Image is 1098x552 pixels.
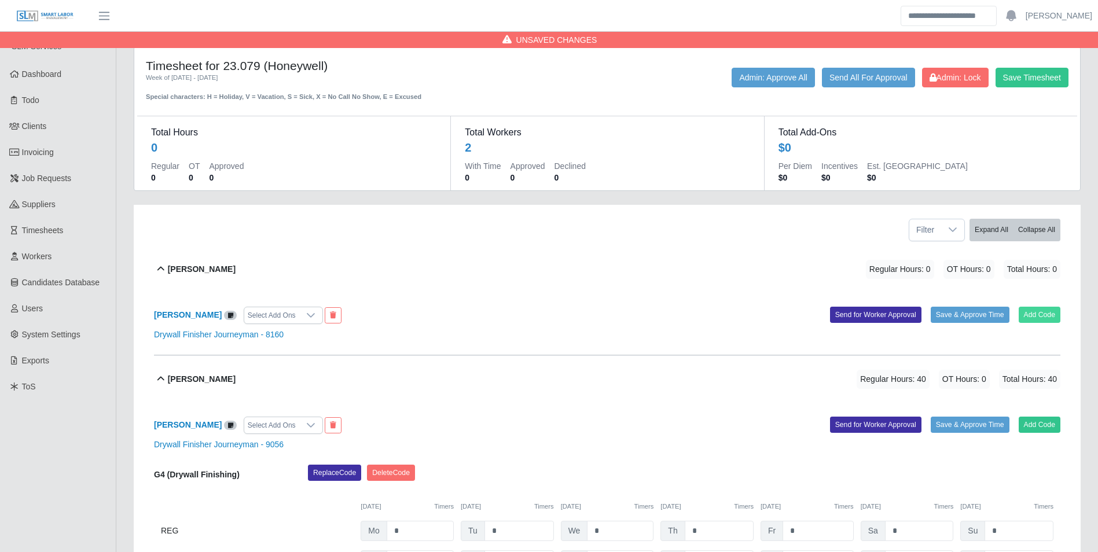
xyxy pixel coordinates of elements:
[778,160,812,172] dt: Per Diem
[465,139,471,156] div: 2
[909,219,941,241] span: Filter
[734,502,754,511] button: Timers
[151,139,157,156] div: 0
[861,502,954,511] div: [DATE]
[308,465,361,481] button: ReplaceCode
[461,502,554,511] div: [DATE]
[511,172,545,183] dd: 0
[465,172,501,183] dd: 0
[189,160,200,172] dt: OT
[161,521,354,541] div: REG
[554,160,586,172] dt: Declined
[660,521,685,541] span: Th
[22,278,100,287] span: Candidates Database
[554,172,586,183] dd: 0
[154,356,1060,403] button: [PERSON_NAME] Regular Hours: 40 OT Hours: 0 Total Hours: 40
[22,382,36,391] span: ToS
[999,370,1060,389] span: Total Hours: 40
[22,330,80,339] span: System Settings
[830,417,921,433] button: Send for Worker Approval
[534,502,554,511] button: Timers
[660,502,754,511] div: [DATE]
[361,521,387,541] span: Mo
[1019,417,1061,433] button: Add Code
[901,6,997,26] input: Search
[516,34,597,46] span: Unsaved Changes
[367,465,415,481] button: DeleteCode
[996,68,1068,87] button: Save Timesheet
[154,420,222,429] a: [PERSON_NAME]
[867,172,968,183] dd: $0
[461,521,485,541] span: Tu
[22,356,49,365] span: Exports
[209,172,244,183] dd: 0
[151,172,179,183] dd: 0
[778,139,791,156] div: $0
[244,307,299,323] div: Select Add Ons
[511,160,545,172] dt: Approved
[1026,10,1092,22] a: [PERSON_NAME]
[861,521,886,541] span: Sa
[22,122,47,131] span: Clients
[934,502,954,511] button: Timers
[154,440,284,449] a: Drywall Finisher Journeyman - 9056
[939,370,990,389] span: OT Hours: 0
[821,160,858,172] dt: Incentives
[244,417,299,433] div: Select Add Ons
[22,226,64,235] span: Timesheets
[1019,307,1061,323] button: Add Code
[22,95,39,105] span: Todo
[224,420,237,429] a: View/Edit Notes
[465,126,750,139] dt: Total Workers
[857,370,930,389] span: Regular Hours: 40
[732,68,815,87] button: Admin: Approve All
[146,73,520,83] div: Week of [DATE] - [DATE]
[168,263,236,275] b: [PERSON_NAME]
[1004,260,1060,279] span: Total Hours: 0
[22,252,52,261] span: Workers
[146,83,520,102] div: Special characters: H = Holiday, V = Vacation, S = Sick, X = No Call No Show, E = Excused
[561,502,654,511] div: [DATE]
[325,307,341,323] button: End Worker & Remove from the Timesheet
[1034,502,1053,511] button: Timers
[434,502,454,511] button: Timers
[154,246,1060,293] button: [PERSON_NAME] Regular Hours: 0 OT Hours: 0 Total Hours: 0
[16,10,74,23] img: SLM Logo
[168,373,236,385] b: [PERSON_NAME]
[778,172,812,183] dd: $0
[960,502,1053,511] div: [DATE]
[778,126,1063,139] dt: Total Add-Ons
[943,260,994,279] span: OT Hours: 0
[154,330,284,339] a: Drywall Finisher Journeyman - 8160
[224,310,237,319] a: View/Edit Notes
[154,310,222,319] a: [PERSON_NAME]
[866,260,934,279] span: Regular Hours: 0
[761,502,854,511] div: [DATE]
[922,68,989,87] button: Admin: Lock
[970,219,1013,241] button: Expand All
[561,521,588,541] span: We
[361,502,454,511] div: [DATE]
[867,160,968,172] dt: Est. [GEOGRAPHIC_DATA]
[209,160,244,172] dt: Approved
[970,219,1060,241] div: bulk actions
[22,200,56,209] span: Suppliers
[146,58,520,73] h4: Timesheet for 23.079 (Honeywell)
[930,73,981,82] span: Admin: Lock
[821,172,858,183] dd: $0
[189,172,200,183] dd: 0
[830,307,921,323] button: Send for Worker Approval
[325,417,341,433] button: End Worker & Remove from the Timesheet
[22,69,62,79] span: Dashboard
[931,417,1009,433] button: Save & Approve Time
[634,502,654,511] button: Timers
[1013,219,1060,241] button: Collapse All
[22,304,43,313] span: Users
[465,160,501,172] dt: With Time
[151,126,436,139] dt: Total Hours
[822,68,915,87] button: Send All For Approval
[761,521,783,541] span: Fr
[960,521,985,541] span: Su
